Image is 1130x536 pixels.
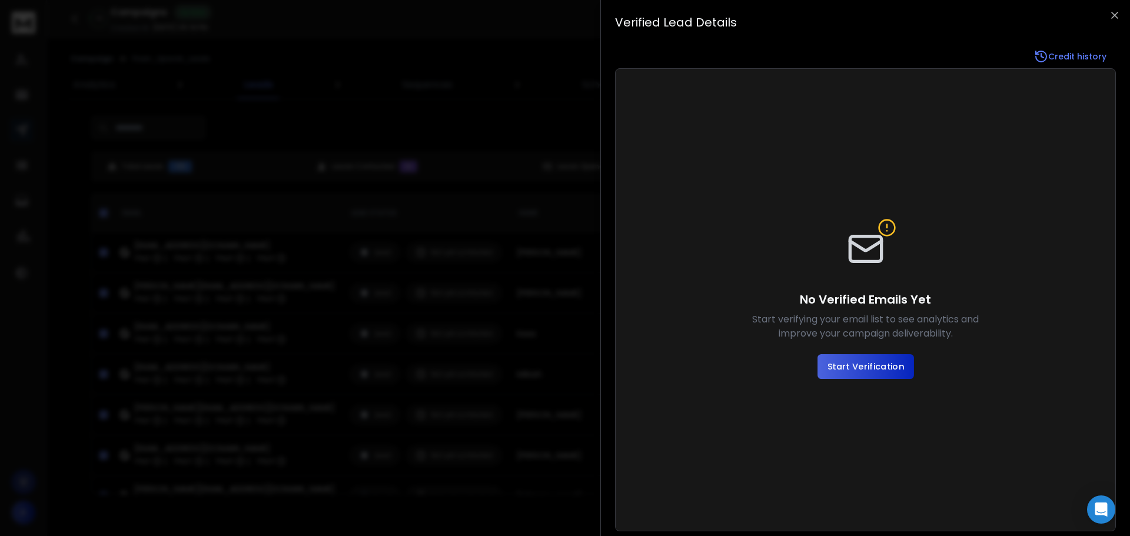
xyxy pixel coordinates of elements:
[1087,495,1115,524] div: Open Intercom Messenger
[1025,45,1116,68] a: Credit history
[734,312,998,341] p: Start verifying your email list to see analytics and improve your campaign deliverability.
[734,291,998,308] h4: No Verified Emails Yet
[615,14,1116,31] h3: Verified Lead Details
[817,354,914,379] button: Start Verification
